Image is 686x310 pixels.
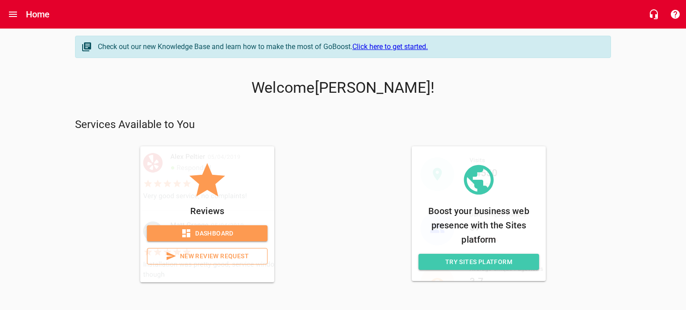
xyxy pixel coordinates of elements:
p: Boost your business web presence with the Sites platform [418,204,539,247]
a: Click here to get started. [352,42,428,51]
h6: Home [26,7,50,21]
a: Dashboard [147,225,268,242]
a: New Review Request [147,248,268,265]
div: Check out our new Knowledge Base and learn how to make the most of GoBoost. [98,41,602,52]
span: Dashboard [154,228,260,239]
span: Try Sites Platform [426,256,532,268]
button: Support Portal [665,4,686,25]
button: Open drawer [2,4,24,25]
p: Welcome [PERSON_NAME] ! [75,79,611,97]
p: Services Available to You [75,118,611,132]
button: Live Chat [643,4,665,25]
a: Try Sites Platform [418,254,539,270]
span: New Review Request [155,251,260,262]
p: Reviews [147,204,268,218]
